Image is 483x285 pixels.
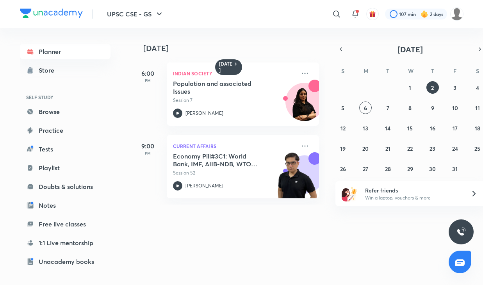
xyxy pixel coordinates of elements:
[452,165,458,173] abbr: October 31, 2025
[173,141,296,151] p: Current Affairs
[426,162,439,175] button: October 30, 2025
[173,152,270,168] h5: Economy Pill#3C1: World Bank, IMF, AIIB-NDB, WTO Intro
[453,67,456,75] abbr: Friday
[385,165,391,173] abbr: October 28, 2025
[359,102,372,114] button: October 6, 2025
[386,67,389,75] abbr: Tuesday
[363,165,368,173] abbr: October 27, 2025
[450,7,463,21] img: rudrani kavalreddy
[431,84,434,91] abbr: October 2, 2025
[408,67,413,75] abbr: Wednesday
[365,194,461,201] p: Win a laptop, vouchers & more
[431,67,434,75] abbr: Thursday
[173,97,296,104] p: Session 7
[452,104,458,112] abbr: October 10, 2025
[452,145,458,152] abbr: October 24, 2025
[426,122,439,134] button: October 16, 2025
[404,102,416,114] button: October 8, 2025
[20,104,111,119] a: Browse
[475,125,480,132] abbr: October 18, 2025
[449,162,461,175] button: October 31, 2025
[449,122,461,134] button: October 17, 2025
[132,151,164,155] p: PM
[407,145,413,152] abbr: October 22, 2025
[132,141,164,151] h5: 9:00
[426,81,439,94] button: October 2, 2025
[426,102,439,114] button: October 9, 2025
[143,44,327,53] h4: [DATE]
[337,162,349,175] button: October 26, 2025
[340,145,346,152] abbr: October 19, 2025
[132,78,164,83] p: PM
[431,104,434,112] abbr: October 9, 2025
[407,125,413,132] abbr: October 15, 2025
[421,10,428,18] img: streak
[20,179,111,194] a: Doubts & solutions
[20,141,111,157] a: Tests
[381,122,394,134] button: October 14, 2025
[20,216,111,232] a: Free live classes
[173,69,296,78] p: Indian Society
[407,165,413,173] abbr: October 29, 2025
[429,165,436,173] abbr: October 30, 2025
[369,11,376,18] img: avatar
[385,145,390,152] abbr: October 21, 2025
[20,123,111,138] a: Practice
[359,142,372,155] button: October 20, 2025
[20,9,83,20] a: Company Logo
[20,235,111,251] a: 1:1 Live mentorship
[185,110,223,117] p: [PERSON_NAME]
[337,102,349,114] button: October 5, 2025
[362,145,369,152] abbr: October 20, 2025
[102,6,169,22] button: UPSC CSE - GS
[404,162,416,175] button: October 29, 2025
[365,186,461,194] h6: Refer friends
[366,8,379,20] button: avatar
[476,67,479,75] abbr: Saturday
[364,67,368,75] abbr: Monday
[39,66,59,75] div: Store
[404,81,416,94] button: October 1, 2025
[381,162,394,175] button: October 28, 2025
[173,80,270,95] h5: Population and associated Issues
[276,152,319,206] img: unacademy
[340,125,346,132] abbr: October 12, 2025
[20,62,111,78] a: Store
[20,160,111,176] a: Playlist
[456,227,466,237] img: ttu
[20,9,83,18] img: Company Logo
[341,67,344,75] abbr: Sunday
[385,125,390,132] abbr: October 14, 2025
[381,102,394,114] button: October 7, 2025
[359,122,372,134] button: October 13, 2025
[474,145,480,152] abbr: October 25, 2025
[185,182,223,189] p: [PERSON_NAME]
[341,104,344,112] abbr: October 5, 2025
[337,142,349,155] button: October 19, 2025
[364,104,367,112] abbr: October 6, 2025
[363,125,368,132] abbr: October 13, 2025
[408,104,412,112] abbr: October 8, 2025
[381,142,394,155] button: October 21, 2025
[132,69,164,78] h5: 6:00
[387,104,389,112] abbr: October 7, 2025
[20,198,111,213] a: Notes
[346,44,474,55] button: [DATE]
[426,142,439,155] button: October 23, 2025
[453,84,456,91] abbr: October 3, 2025
[342,186,357,201] img: referral
[359,162,372,175] button: October 27, 2025
[453,125,458,132] abbr: October 17, 2025
[409,84,411,91] abbr: October 1, 2025
[173,169,296,176] p: Session 52
[476,84,479,91] abbr: October 4, 2025
[20,44,111,59] a: Planner
[20,91,111,104] h6: SELF STUDY
[404,122,416,134] button: October 15, 2025
[219,61,233,73] h6: [DATE]
[20,254,111,269] a: Unacademy books
[340,165,346,173] abbr: October 26, 2025
[449,142,461,155] button: October 24, 2025
[404,142,416,155] button: October 22, 2025
[286,87,323,125] img: Avatar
